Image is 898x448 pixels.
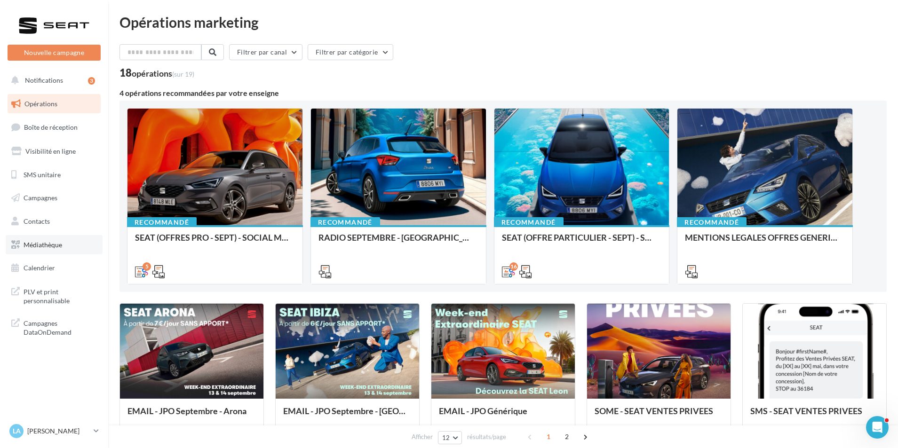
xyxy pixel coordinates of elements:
[308,44,393,60] button: Filtrer par catégorie
[8,45,101,61] button: Nouvelle campagne
[559,429,574,444] span: 2
[6,235,103,255] a: Médiathèque
[132,69,194,78] div: opérations
[6,188,103,208] a: Campagnes
[866,416,889,439] iframe: Intercom live chat
[438,431,462,444] button: 12
[502,233,662,252] div: SEAT (OFFRE PARTICULIER - SEPT) - SOCIAL MEDIA
[6,258,103,278] a: Calendrier
[119,15,887,29] div: Opérations marketing
[172,70,194,78] span: (sur 19)
[6,117,103,137] a: Boîte de réception
[24,285,97,306] span: PLV et print personnalisable
[442,434,450,441] span: 12
[24,317,97,337] span: Campagnes DataOnDemand
[494,217,564,228] div: Recommandé
[467,432,506,441] span: résultats/page
[119,89,887,97] div: 4 opérations recommandées par votre enseigne
[13,426,21,436] span: La
[677,217,747,228] div: Recommandé
[318,233,478,252] div: RADIO SEPTEMBRE - [GEOGRAPHIC_DATA] 6€/Jour + Week-end extraordinaire
[127,406,256,425] div: EMAIL - JPO Septembre - Arona
[6,212,103,231] a: Contacts
[24,194,57,202] span: Campagnes
[135,233,295,252] div: SEAT (OFFRES PRO - SEPT) - SOCIAL MEDIA
[595,406,723,425] div: SOME - SEAT VENTES PRIVEES
[25,76,63,84] span: Notifications
[127,217,197,228] div: Recommandé
[8,422,101,440] a: La [PERSON_NAME]
[6,165,103,185] a: SMS unitaire
[685,233,845,252] div: MENTIONS LEGALES OFFRES GENERIQUES PRESSE 2025
[24,123,78,131] span: Boîte de réception
[24,100,57,108] span: Opérations
[750,406,879,425] div: SMS - SEAT VENTES PRIVEES
[24,170,61,178] span: SMS unitaire
[27,426,90,436] p: [PERSON_NAME]
[229,44,302,60] button: Filtrer par canal
[6,141,103,161] a: Visibilité en ligne
[24,217,50,225] span: Contacts
[25,147,76,155] span: Visibilité en ligne
[24,264,55,272] span: Calendrier
[6,282,103,309] a: PLV et print personnalisable
[412,432,433,441] span: Afficher
[88,77,95,85] div: 3
[24,241,62,249] span: Médiathèque
[283,406,412,425] div: EMAIL - JPO Septembre - [GEOGRAPHIC_DATA]
[6,94,103,114] a: Opérations
[143,262,151,271] div: 5
[6,313,103,341] a: Campagnes DataOnDemand
[509,262,518,271] div: 16
[541,429,556,444] span: 1
[6,71,99,90] button: Notifications 3
[119,68,194,78] div: 18
[310,217,380,228] div: Recommandé
[439,406,567,425] div: EMAIL - JPO Générique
